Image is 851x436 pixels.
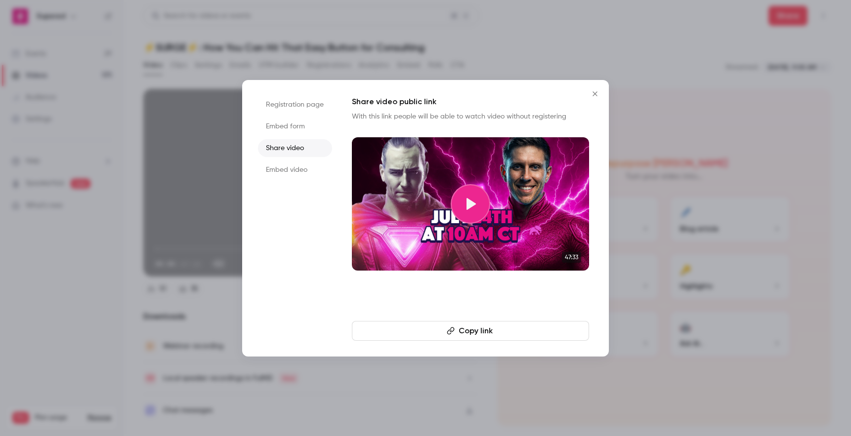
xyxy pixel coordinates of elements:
button: Copy link [352,321,589,341]
li: Embed form [258,118,332,135]
li: Registration page [258,96,332,114]
li: Share video [258,139,332,157]
h1: Share video public link [352,96,589,108]
span: 47:33 [562,252,581,263]
p: With this link people will be able to watch video without registering [352,112,589,121]
a: 47:33 [352,137,589,271]
li: Embed video [258,161,332,179]
button: Close [585,84,605,104]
